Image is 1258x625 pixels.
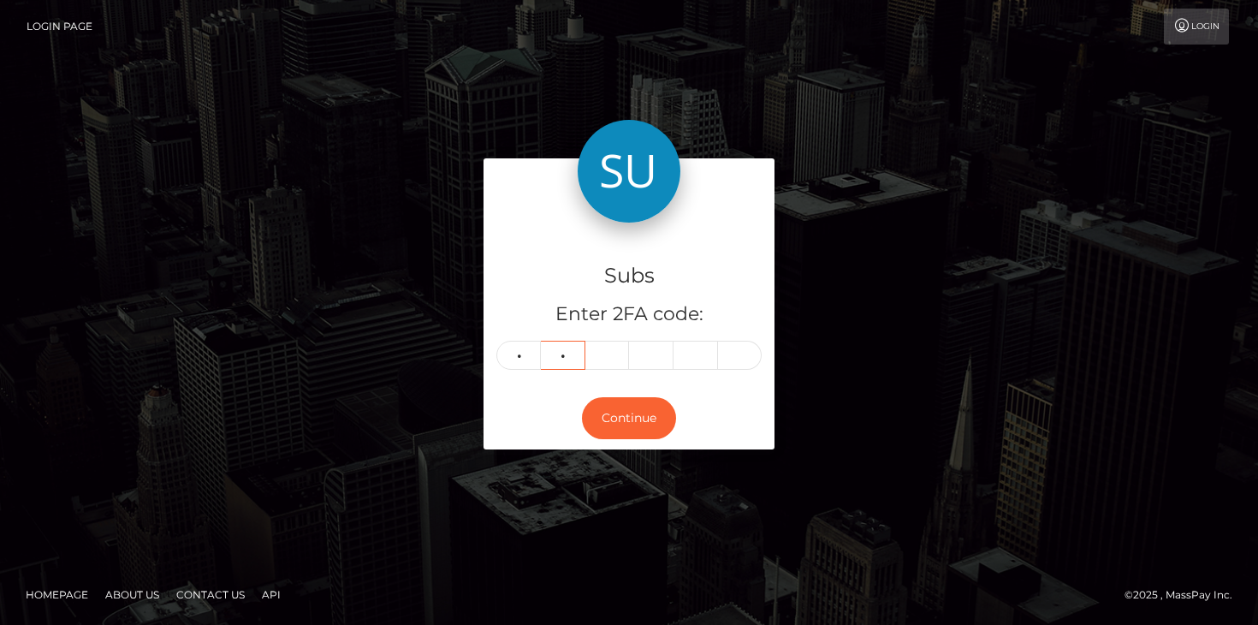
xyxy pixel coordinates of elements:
[496,301,762,328] h5: Enter 2FA code:
[582,397,676,439] button: Continue
[169,581,252,608] a: Contact Us
[496,261,762,291] h4: Subs
[1124,586,1245,604] div: © 2025 , MassPay Inc.
[27,9,92,45] a: Login Page
[98,581,166,608] a: About Us
[1164,9,1229,45] a: Login
[19,581,95,608] a: Homepage
[578,120,680,223] img: Subs
[255,581,288,608] a: API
